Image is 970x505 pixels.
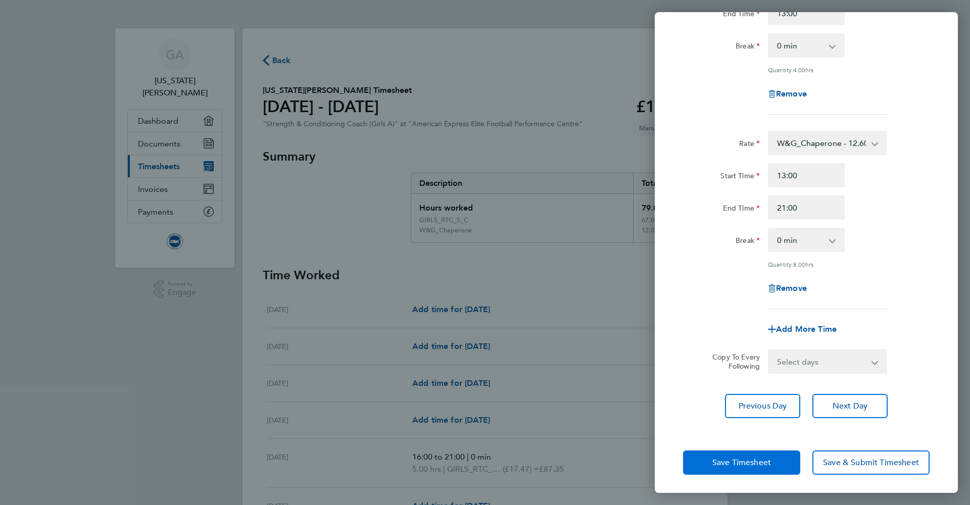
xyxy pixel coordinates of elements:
[768,325,837,333] button: Add More Time
[736,41,760,54] label: Break
[704,352,760,371] label: Copy To Every Following
[776,89,807,98] span: Remove
[712,458,771,468] span: Save Timesheet
[793,66,805,74] span: 4.00
[776,283,807,293] span: Remove
[823,458,919,468] span: Save & Submit Timesheet
[776,324,837,334] span: Add More Time
[768,66,887,74] div: Quantity: hrs
[768,195,845,220] input: E.g. 18:00
[768,284,807,292] button: Remove
[739,139,760,151] label: Rate
[793,260,805,268] span: 8.00
[768,260,887,268] div: Quantity: hrs
[768,163,845,187] input: E.g. 08:00
[833,401,867,411] span: Next Day
[739,401,787,411] span: Previous Day
[768,90,807,98] button: Remove
[768,1,845,25] input: E.g. 18:00
[736,236,760,248] label: Break
[723,204,760,216] label: End Time
[683,450,800,475] button: Save Timesheet
[723,9,760,21] label: End Time
[720,171,760,183] label: Start Time
[812,394,888,418] button: Next Day
[812,450,930,475] button: Save & Submit Timesheet
[725,394,800,418] button: Previous Day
